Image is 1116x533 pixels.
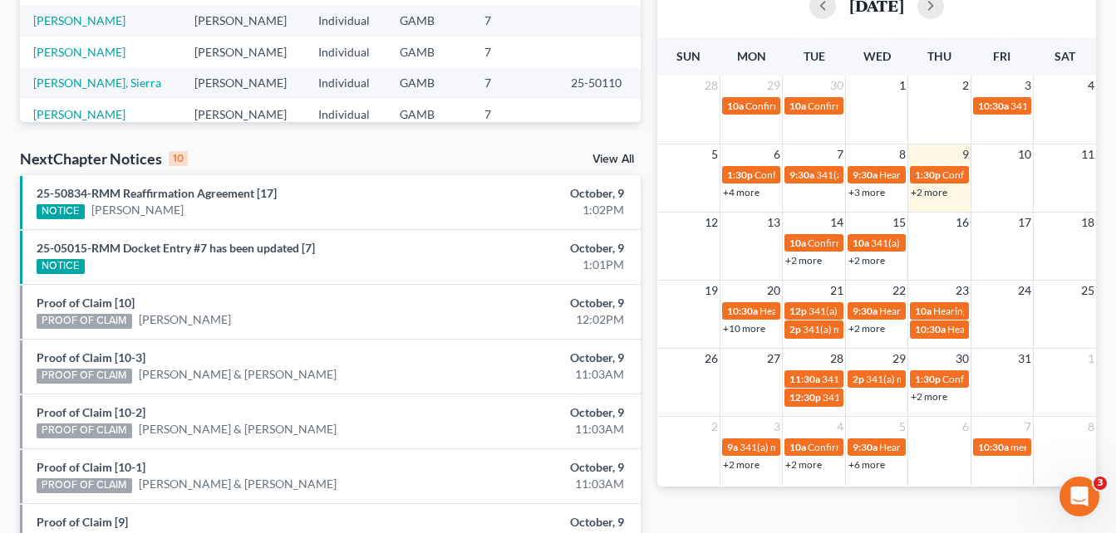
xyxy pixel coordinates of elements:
[879,169,1089,181] span: Hearing for [PERSON_NAME] [PERSON_NAME]
[891,213,907,232] span: 15
[915,323,946,335] span: 10:30a
[804,49,825,63] span: Tue
[727,305,758,317] span: 10:30a
[440,404,624,421] div: October, 9
[710,417,720,437] span: 2
[305,68,386,99] td: Individual
[740,441,900,453] span: 341(a) meeting for [PERSON_NAME]
[947,323,1077,335] span: Hearing for [PERSON_NAME]
[33,107,125,121] a: [PERSON_NAME]
[765,76,782,95] span: 29
[891,281,907,301] span: 22
[139,476,337,492] a: [PERSON_NAME] & [PERSON_NAME]
[1079,213,1096,232] span: 18
[785,254,822,266] a: +2 more
[993,49,1010,63] span: Fri
[139,366,337,383] a: [PERSON_NAME] & [PERSON_NAME]
[853,169,878,181] span: 9:30a
[816,169,976,181] span: 341(a) meeting for [PERSON_NAME]
[440,185,624,202] div: October, 9
[20,149,188,169] div: NextChapter Notices
[765,213,782,232] span: 13
[911,390,947,403] a: +2 more
[1086,349,1096,369] span: 1
[911,186,947,198] a: +2 more
[91,202,184,218] a: [PERSON_NAME]
[915,305,932,317] span: 10a
[37,423,132,438] div: PROOF OF CLAIM
[1016,281,1033,301] span: 24
[765,281,782,301] span: 20
[181,37,305,67] td: [PERSON_NAME]
[853,237,869,249] span: 10a
[772,417,782,437] span: 3
[440,295,624,311] div: October, 9
[37,241,315,255] a: 25-05015-RMM Docket Entry #7 has been updated [7]
[737,49,766,63] span: Mon
[723,186,760,198] a: +4 more
[386,37,471,67] td: GAMB
[848,254,885,266] a: +2 more
[961,417,971,437] span: 6
[809,305,969,317] span: 341(a) meeting for [PERSON_NAME]
[169,151,188,166] div: 10
[703,76,720,95] span: 28
[305,37,386,67] td: Individual
[37,204,85,219] div: NOTICE
[789,237,806,249] span: 10a
[961,144,971,164] span: 9
[853,305,878,317] span: 9:30a
[772,144,782,164] span: 6
[1010,441,1045,453] span: meeting
[305,6,386,37] td: Individual
[440,202,624,218] div: 1:02PM
[978,441,1009,453] span: 10:30a
[33,76,161,90] a: [PERSON_NAME], Sierra
[37,460,145,474] a: Proof of Claim [10-1]
[915,373,941,385] span: 1:30p
[471,68,558,99] td: 7
[723,458,760,471] a: +2 more
[808,100,996,112] span: Confirmation hearing for [PERSON_NAME]
[37,515,128,529] a: Proof of Claim [9]
[848,322,885,335] a: +2 more
[789,100,806,112] span: 10a
[1016,349,1033,369] span: 31
[789,323,801,335] span: 2p
[181,6,305,37] td: [PERSON_NAME]
[961,76,971,95] span: 2
[853,441,878,453] span: 9:30a
[1059,477,1099,516] iframe: Intercom live chat
[1023,76,1033,95] span: 3
[835,417,845,437] span: 4
[1079,281,1096,301] span: 25
[471,6,558,37] td: 7
[871,237,1031,249] span: 341(a) meeting for [PERSON_NAME]
[33,45,125,59] a: [PERSON_NAME]
[440,514,624,531] div: October, 9
[828,213,845,232] span: 14
[954,281,971,301] span: 23
[37,186,277,200] a: 25-50834-RMM Reaffirmation Agreement [17]
[386,99,471,130] td: GAMB
[1055,49,1075,63] span: Sat
[835,144,845,164] span: 7
[33,13,125,27] a: [PERSON_NAME]
[37,314,132,329] div: PROOF OF CLAIM
[181,68,305,99] td: [PERSON_NAME]
[37,350,145,364] a: Proof of Claim [10-3]
[676,49,701,63] span: Sun
[915,169,941,181] span: 1:30p
[139,421,337,438] a: [PERSON_NAME] & [PERSON_NAME]
[789,373,820,385] span: 11:30a
[828,349,845,369] span: 28
[727,100,744,112] span: 10a
[440,476,624,492] div: 11:03AM
[1086,417,1096,437] span: 8
[808,237,996,249] span: Confirmation hearing for [PERSON_NAME]
[789,441,806,453] span: 10a
[592,154,634,165] a: View All
[828,76,845,95] span: 30
[440,311,624,328] div: 12:02PM
[863,49,891,63] span: Wed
